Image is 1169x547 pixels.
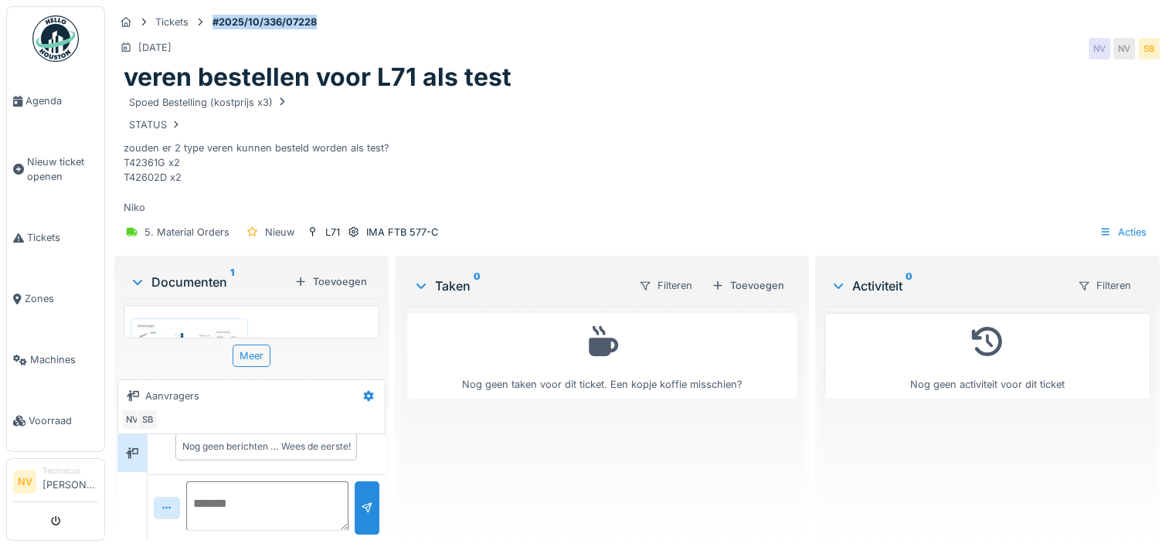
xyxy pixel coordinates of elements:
div: SB [137,409,158,430]
div: NV [1113,38,1135,59]
div: zouden er 2 type veren kunnen besteld worden als test? T42361G x2 T42602D x2 Niko [124,93,1150,215]
div: Nog geen berichten … Wees de eerste! [182,440,350,454]
a: Zones [7,268,104,329]
a: Voorraad [7,390,104,451]
span: Zones [25,291,98,306]
div: IMA FTB 577-C [366,225,438,240]
h1: veren bestellen voor L71 als test [124,63,511,92]
div: Technicus [42,465,98,477]
div: Nog geen activiteit voor dit ticket [834,320,1140,392]
a: NV Technicus[PERSON_NAME] [13,465,98,502]
span: Voorraad [29,413,98,428]
div: NV [1089,38,1110,59]
sup: 0 [474,277,481,295]
img: Badge_color-CXgf-gQk.svg [32,15,79,62]
div: STATUS [129,117,182,132]
strong: #2025/10/336/07228 [206,15,323,29]
sup: 0 [906,277,912,295]
sup: 1 [230,273,234,291]
div: Filteren [1071,274,1138,297]
div: Nieuw [265,225,294,240]
li: NV [13,471,36,494]
div: Filteren [632,274,699,297]
div: Nog geen taken voor dit ticket. Een kopje koffie misschien? [417,320,787,392]
span: Agenda [25,93,98,108]
div: [DATE] [138,40,172,55]
div: Documenten [130,273,288,291]
span: Tickets [27,230,98,245]
div: Toevoegen [705,275,790,296]
span: Machines [30,352,98,367]
a: Nieuw ticket openen [7,131,104,207]
div: Toevoegen [288,271,373,292]
span: Nieuw ticket openen [27,155,98,184]
li: [PERSON_NAME] [42,465,98,498]
a: Agenda [7,70,104,131]
div: Acties [1093,221,1154,243]
div: Tickets [155,15,189,29]
div: L71 [325,225,340,240]
div: SB [1138,38,1160,59]
div: Taken [413,277,626,295]
a: Machines [7,329,104,390]
div: Activiteit [831,277,1065,295]
div: Aanvragers [145,389,199,403]
a: Tickets [7,207,104,268]
div: Meer [233,345,270,367]
div: NV [121,409,143,430]
div: Spoed Bestelling (kostprijs x3) [129,95,288,110]
div: 5. Material Orders [144,225,229,240]
img: gqx86mpc1wfx78batwk3rt20xr2g [134,322,244,372]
